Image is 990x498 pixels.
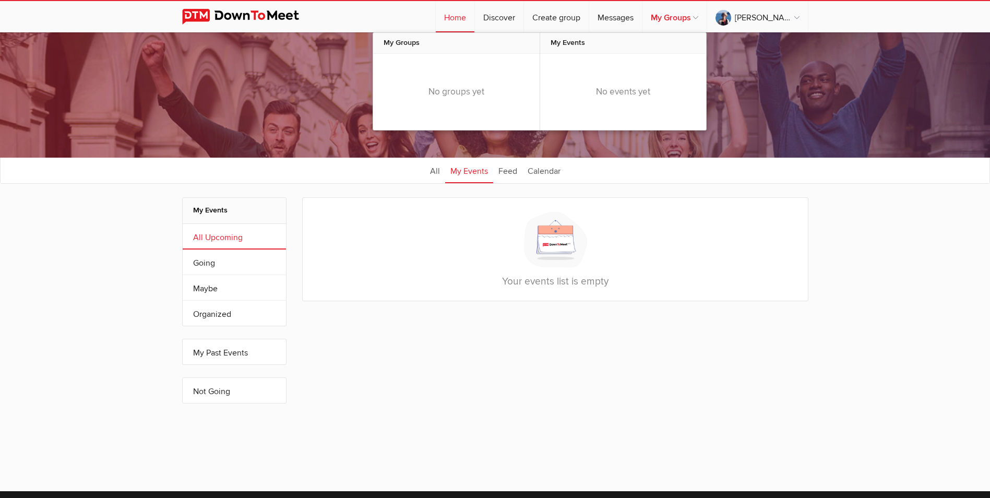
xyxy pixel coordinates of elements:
a: Create group [524,1,589,32]
h2: My Events [193,198,276,223]
span: My Groups [373,33,540,54]
a: My Past Events [183,339,286,364]
a: Not Going [183,378,286,403]
a: My Events [445,157,493,183]
div: No events yet [540,54,706,130]
div: Your events list is empty [302,197,808,301]
a: Feed [493,157,522,183]
a: Calendar [522,157,566,183]
a: All [425,157,445,183]
a: [PERSON_NAME] loves to eat [707,1,808,32]
a: Home [436,1,474,32]
div: No groups yet [373,54,540,130]
a: Organized [183,301,286,326]
a: Maybe [183,275,286,300]
a: Discover [475,1,523,32]
a: All Upcoming [183,224,286,249]
a: Going [183,250,286,275]
a: My Groups [642,1,707,32]
span: My Events [540,33,706,54]
a: Messages [589,1,642,32]
img: DownToMeet [182,9,315,25]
